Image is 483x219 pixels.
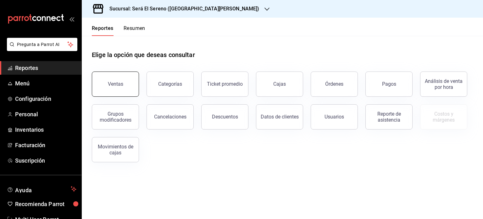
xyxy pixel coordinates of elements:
span: Personal [15,110,76,118]
div: Datos de clientes [261,114,299,120]
button: Movimientos de cajas [92,137,139,162]
a: Cajas [256,72,303,97]
span: Configuración [15,95,76,103]
button: Pregunta a Parrot AI [7,38,77,51]
span: Facturación [15,141,76,149]
span: Menú [15,79,76,88]
div: Cancelaciones [154,114,186,120]
div: Pagos [382,81,396,87]
span: Reportes [15,64,76,72]
div: Movimientos de cajas [96,144,135,156]
div: Cajas [273,80,286,88]
div: Usuarios [325,114,344,120]
button: Resumen [124,25,145,36]
div: Descuentos [212,114,238,120]
button: Ventas [92,72,139,97]
span: Ayuda [15,185,68,193]
button: Grupos modificadores [92,104,139,130]
h1: Elige la opción que deseas consultar [92,50,195,60]
button: Pagos [365,72,413,97]
h3: Sucursal: Será El Sereno ([GEOGRAPHIC_DATA][PERSON_NAME]) [104,5,259,13]
div: Categorías [158,81,182,87]
span: Pregunta a Parrot AI [17,41,68,48]
span: Suscripción [15,156,76,165]
span: Recomienda Parrot [15,200,76,208]
div: Órdenes [325,81,343,87]
button: Descuentos [201,104,248,130]
button: Datos de clientes [256,104,303,130]
button: Análisis de venta por hora [420,72,467,97]
button: Ticket promedio [201,72,248,97]
button: open_drawer_menu [69,16,74,21]
button: Reporte de asistencia [365,104,413,130]
div: Grupos modificadores [96,111,135,123]
button: Contrata inventarios para ver este reporte [420,104,467,130]
div: Costos y márgenes [424,111,463,123]
a: Pregunta a Parrot AI [4,46,77,52]
div: navigation tabs [92,25,145,36]
div: Ticket promedio [207,81,243,87]
button: Órdenes [311,72,358,97]
button: Usuarios [311,104,358,130]
button: Reportes [92,25,114,36]
button: Categorías [147,72,194,97]
span: Inventarios [15,125,76,134]
div: Análisis de venta por hora [424,78,463,90]
div: Ventas [108,81,123,87]
button: Cancelaciones [147,104,194,130]
div: Reporte de asistencia [369,111,408,123]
